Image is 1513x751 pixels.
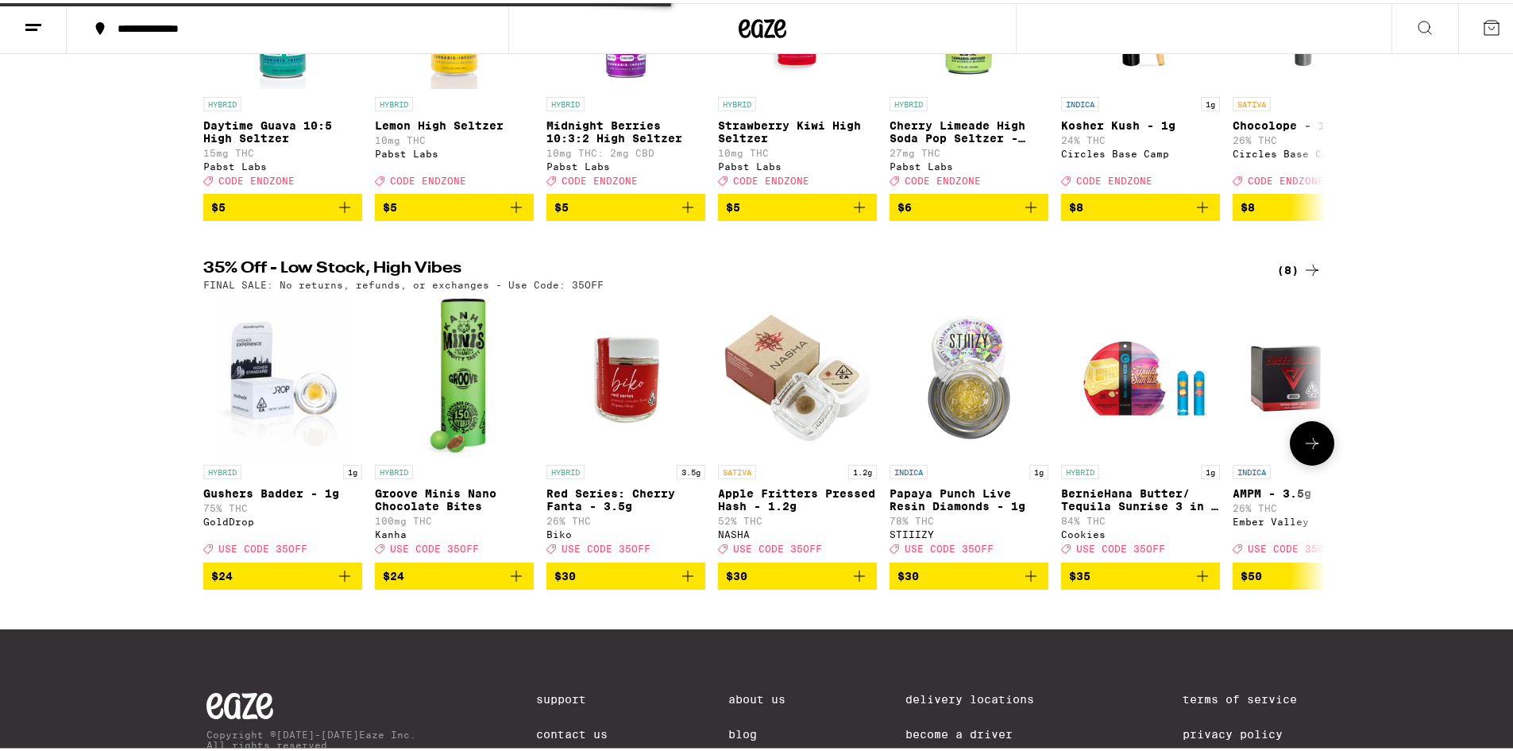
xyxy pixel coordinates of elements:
[390,172,466,183] span: CODE ENDZONE
[562,172,638,183] span: CODE ENDZONE
[1248,541,1337,552] span: USE CODE 35OFF
[218,172,295,183] span: CODE ENDZONE
[546,559,705,586] button: Add to bag
[890,94,928,108] p: HYBRID
[890,158,1048,168] div: Pabst Labs
[718,526,877,536] div: NASHA
[1201,462,1220,476] p: 1g
[897,198,912,211] span: $6
[1183,725,1318,737] a: Privacy Policy
[203,116,362,141] p: Daytime Guava 10:5 High Seltzer
[10,11,114,24] span: Hi. Need any help?
[203,513,362,524] div: GoldDrop
[1076,172,1152,183] span: CODE ENDZONE
[1061,132,1220,142] p: 24% THC
[375,116,534,129] p: Lemon High Seltzer
[890,191,1048,218] button: Add to bag
[718,484,877,509] p: Apple Fritters Pressed Hash - 1.2g
[905,541,994,552] span: USE CODE 35OFF
[718,116,877,141] p: Strawberry Kiwi High Seltzer
[1183,690,1318,703] a: Terms of Service
[1248,172,1324,183] span: CODE ENDZONE
[375,559,534,586] button: Add to bag
[390,541,479,552] span: USE CODE 35OFF
[383,198,397,211] span: $5
[203,500,362,510] p: 75% THC
[728,725,785,737] a: Blog
[905,690,1063,703] a: Delivery Locations
[562,541,650,552] span: USE CODE 35OFF
[718,559,877,586] button: Add to bag
[1233,116,1391,129] p: Chocolope - 1g
[546,295,705,454] img: Biko - Red Series: Cherry Fanta - 3.5g
[546,158,705,168] div: Pabst Labs
[890,462,928,476] p: INDICA
[718,191,877,218] button: Add to bag
[343,462,362,476] p: 1g
[890,559,1048,586] button: Add to bag
[1061,295,1220,559] a: Open page for BernieHana Butter/ Tequila Sunrise 3 in 1 AIO - 1g from Cookies
[536,690,608,703] a: Support
[1061,94,1099,108] p: INDICA
[375,191,534,218] button: Add to bag
[1241,198,1255,211] span: $8
[203,145,362,155] p: 15mg THC
[546,526,705,536] div: Biko
[203,257,1244,277] h2: 35% Off - Low Stock, High Vibes
[718,145,877,155] p: 10mg THC
[733,172,809,183] span: CODE ENDZONE
[546,484,705,509] p: Red Series: Cherry Fanta - 3.5g
[217,295,348,454] img: GoldDrop - Gushers Badder - 1g
[1241,567,1262,579] span: $50
[211,567,233,579] span: $24
[1069,198,1083,211] span: $8
[375,94,413,108] p: HYBRID
[718,94,756,108] p: HYBRID
[890,526,1048,536] div: STIIIZY
[203,484,362,497] p: Gushers Badder - 1g
[890,295,1048,454] img: STIIIZY - Papaya Punch Live Resin Diamonds - 1g
[1233,132,1391,142] p: 26% THC
[1201,94,1220,108] p: 1g
[1029,462,1048,476] p: 1g
[1061,559,1220,586] button: Add to bag
[203,295,362,559] a: Open page for Gushers Badder - 1g from GoldDrop
[890,145,1048,155] p: 27mg THC
[897,567,919,579] span: $30
[718,158,877,168] div: Pabst Labs
[1069,567,1090,579] span: $35
[1061,191,1220,218] button: Add to bag
[1233,295,1391,454] img: Ember Valley - AMPM - 3.5g
[546,145,705,155] p: 10mg THC: 2mg CBD
[890,513,1048,523] p: 78% THC
[1061,513,1220,523] p: 84% THC
[1233,500,1391,510] p: 26% THC
[1061,295,1220,454] img: Cookies - BernieHana Butter/ Tequila Sunrise 3 in 1 AIO - 1g
[206,726,416,747] p: Copyright © [DATE]-[DATE] Eaze Inc. All rights reserved.
[375,462,413,476] p: HYBRID
[733,541,822,552] span: USE CODE 35OFF
[1061,484,1220,509] p: BernieHana Butter/ Tequila Sunrise 3 in 1 AIO - 1g
[1233,191,1391,218] button: Add to bag
[718,462,756,476] p: SATIVA
[383,567,404,579] span: $24
[211,198,226,211] span: $5
[536,725,608,737] a: Contact Us
[1233,295,1391,559] a: Open page for AMPM - 3.5g from Ember Valley
[203,94,241,108] p: HYBRID
[1233,484,1391,497] p: AMPM - 3.5g
[375,526,534,536] div: Kanha
[1277,257,1322,277] a: (8)
[1061,116,1220,129] p: Kosher Kush - 1g
[905,172,981,183] span: CODE ENDZONE
[546,94,585,108] p: HYBRID
[546,116,705,141] p: Midnight Berries 10:3:2 High Seltzer
[203,559,362,586] button: Add to bag
[375,132,534,142] p: 10mg THC
[203,462,241,476] p: HYBRID
[203,158,362,168] div: Pabst Labs
[375,513,534,523] p: 100mg THC
[1076,541,1165,552] span: USE CODE 35OFF
[546,191,705,218] button: Add to bag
